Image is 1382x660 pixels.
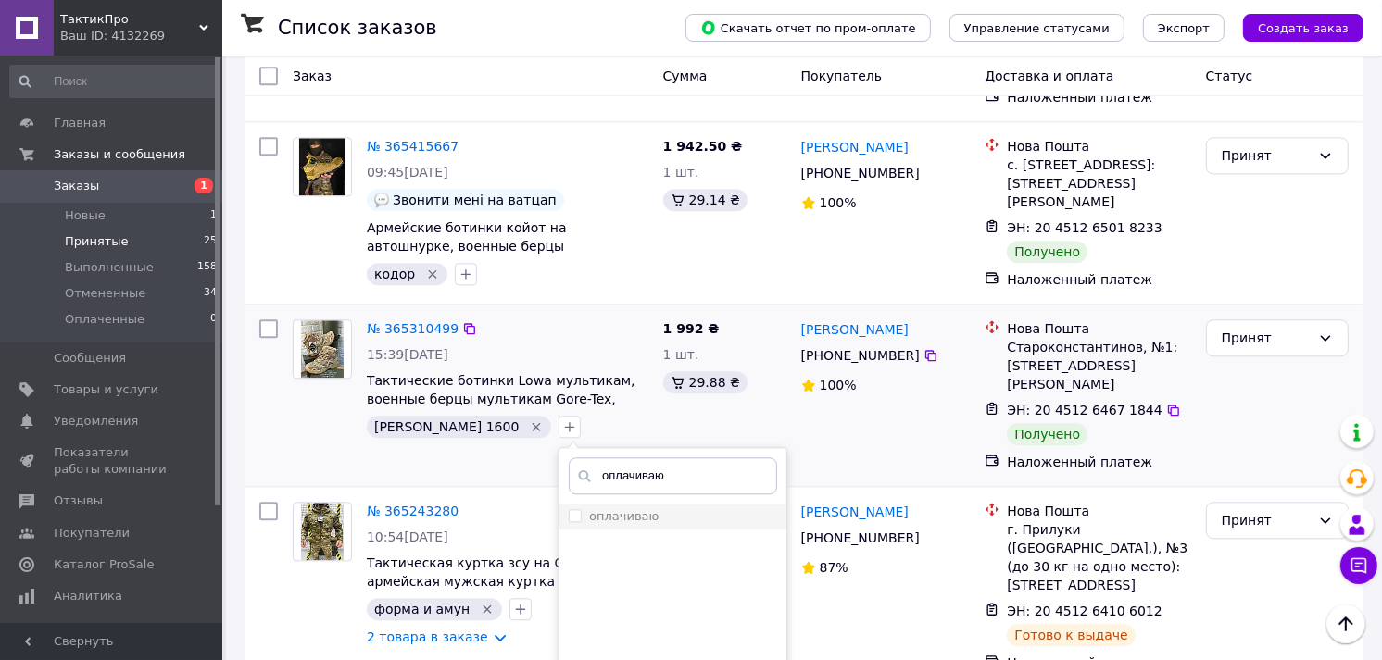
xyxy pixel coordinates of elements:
[1007,338,1190,393] div: Староконстантинов, №1: [STREET_ADDRESS][PERSON_NAME]
[1007,241,1087,263] div: Получено
[367,165,448,180] span: 09:45[DATE]
[54,556,154,573] span: Каталог ProSale
[60,11,199,28] span: ТактикПро
[54,619,171,653] span: Кошелек компании
[54,413,138,430] span: Уведомления
[367,629,488,644] a: 2 товара в заказе
[210,207,217,224] span: 1
[65,285,145,302] span: Отмененные
[293,137,352,196] a: Фото товару
[801,68,883,83] span: Покупатель
[374,602,470,616] span: форма и амун
[367,220,622,291] a: Армейские ботинки койот на автошнурке, военные берцы демисезонные, ботинки тактические coyote зсу...
[195,178,213,193] span: 1
[65,233,129,250] span: Принятые
[425,267,440,281] svg: Удалить метку
[569,457,777,494] input: Напишите название метки
[54,178,99,194] span: Заказы
[54,146,185,163] span: Заказы и сообщения
[374,193,389,207] img: :speech_balloon:
[801,503,909,521] a: [PERSON_NAME]
[663,371,748,393] div: 29.88 ₴
[367,347,448,362] span: 15:39[DATE]
[9,65,219,98] input: Поиск
[663,347,699,362] span: 1 шт.
[985,68,1113,83] span: Доставка и оплата
[1007,220,1162,235] span: ЭН: 20 4512 6501 8233
[278,17,437,39] h1: Список заказов
[367,139,459,154] a: № 365415667
[301,320,345,378] img: Фото товару
[60,28,222,44] div: Ваш ID: 4132269
[54,350,126,367] span: Сообщения
[949,14,1124,42] button: Управление статусами
[65,259,154,276] span: Выполненные
[1143,14,1225,42] button: Экспорт
[663,321,720,336] span: 1 992 ₴
[1007,319,1190,338] div: Нова Пошта
[1243,14,1363,42] button: Создать заказ
[65,207,106,224] span: Новые
[293,68,332,83] span: Заказ
[54,588,122,604] span: Аналитика
[1158,21,1210,35] span: Экспорт
[1007,502,1190,520] div: Нова Пошта
[1222,328,1311,348] div: Принят
[529,419,544,434] svg: Удалить метку
[1007,624,1135,646] div: Готово к выдаче
[1007,88,1190,106] div: Наложенный платеж
[54,492,103,509] span: Отзывы
[964,21,1110,35] span: Управление статусами
[663,68,708,83] span: Сумма
[663,139,743,154] span: 1 942.50 ₴
[1258,21,1349,35] span: Создать заказ
[1326,604,1365,643] button: Наверх
[1007,453,1190,471] div: Наложенный платеж
[1007,403,1162,417] span: ЭН: 20 4512 6467 1844
[367,321,459,336] a: № 365310499
[374,267,415,281] span: кодор
[1007,270,1190,289] div: Наложенный платеж
[367,373,635,425] a: Тактические ботинки Lowa мультикам, военные берцы мультикам Gore-Tex, мужские берцы зсу мембрана ...
[1340,547,1377,584] button: Чат с покупателем
[1222,510,1311,530] div: Принят
[293,502,352,561] a: Фото товару
[54,444,171,478] span: Показатели работы компании
[685,14,931,42] button: Скачать отчет по пром-оплате
[801,138,909,156] a: [PERSON_NAME]
[54,115,106,131] span: Главная
[589,509,659,523] label: оплачиваю
[197,259,217,276] span: 158
[700,19,916,36] span: Скачать отчет по пром-оплате
[1206,68,1253,83] span: Статус
[798,160,923,186] div: [PHONE_NUMBER]
[393,193,557,207] span: Звонити мені на ватцап
[367,529,448,544] span: 10:54[DATE]
[663,165,699,180] span: 1 шт.
[301,503,345,560] img: Фото товару
[299,138,345,195] img: Фото товару
[293,319,352,379] a: Фото товару
[54,381,158,398] span: Товары и услуги
[367,555,638,607] a: Тактическая куртка зсу на Omni-Heat, армейская мужская куртка мультикам, штурмовая куртка осень-з...
[367,504,459,518] a: № 365243280
[1007,423,1087,445] div: Получено
[1007,520,1190,594] div: г. Прилуки ([GEOGRAPHIC_DATA].), №3 (до 30 кг на одно место): [STREET_ADDRESS]
[480,602,495,616] svg: Удалить метку
[1007,604,1162,618] span: ЭН: 20 4512 6410 6012
[820,378,857,392] span: 100%
[1222,145,1311,166] div: Принят
[1007,156,1190,211] div: с. [STREET_ADDRESS]: [STREET_ADDRESS][PERSON_NAME]
[798,525,923,551] div: [PHONE_NUMBER]
[801,320,909,339] a: [PERSON_NAME]
[65,311,144,328] span: Оплаченные
[374,419,519,434] span: [PERSON_NAME] 1600
[210,311,217,328] span: 0
[54,525,130,542] span: Покупатели
[204,285,217,302] span: 34
[820,560,848,575] span: 87%
[820,195,857,210] span: 100%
